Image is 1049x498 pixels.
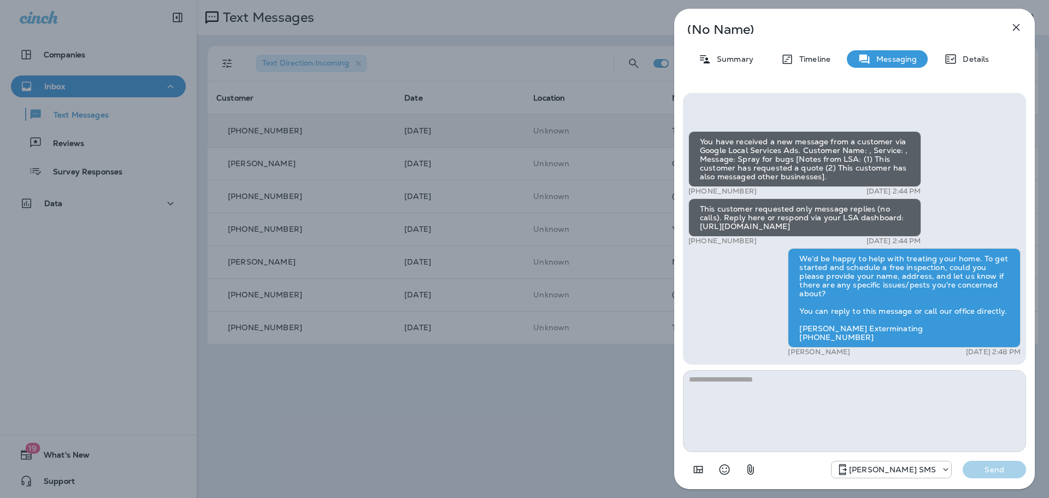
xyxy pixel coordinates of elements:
div: This customer requested only message replies (no calls). Reply here or respond via your LSA dashb... [688,198,921,237]
button: Add in a premade template [687,459,709,481]
button: Select an emoji [714,459,735,481]
div: You have received a new message from a customer via Google Local Services Ads. Customer Name: , S... [688,131,921,187]
div: We’d be happy to help with treating your home. To get started and schedule a free inspection, cou... [788,248,1021,348]
p: [DATE] 2:44 PM [867,187,921,196]
p: [DATE] 2:48 PM [966,348,1021,356]
p: Summary [711,55,753,63]
p: [PERSON_NAME] [788,348,850,356]
p: [PERSON_NAME] SMS [849,465,936,474]
div: +1 (757) 760-3335 [832,463,951,476]
p: (No Name) [687,25,986,34]
p: Messaging [871,55,917,63]
p: Timeline [794,55,830,63]
p: [PHONE_NUMBER] [688,187,757,196]
p: Details [957,55,989,63]
p: [DATE] 2:44 PM [867,237,921,245]
p: [PHONE_NUMBER] [688,237,757,245]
